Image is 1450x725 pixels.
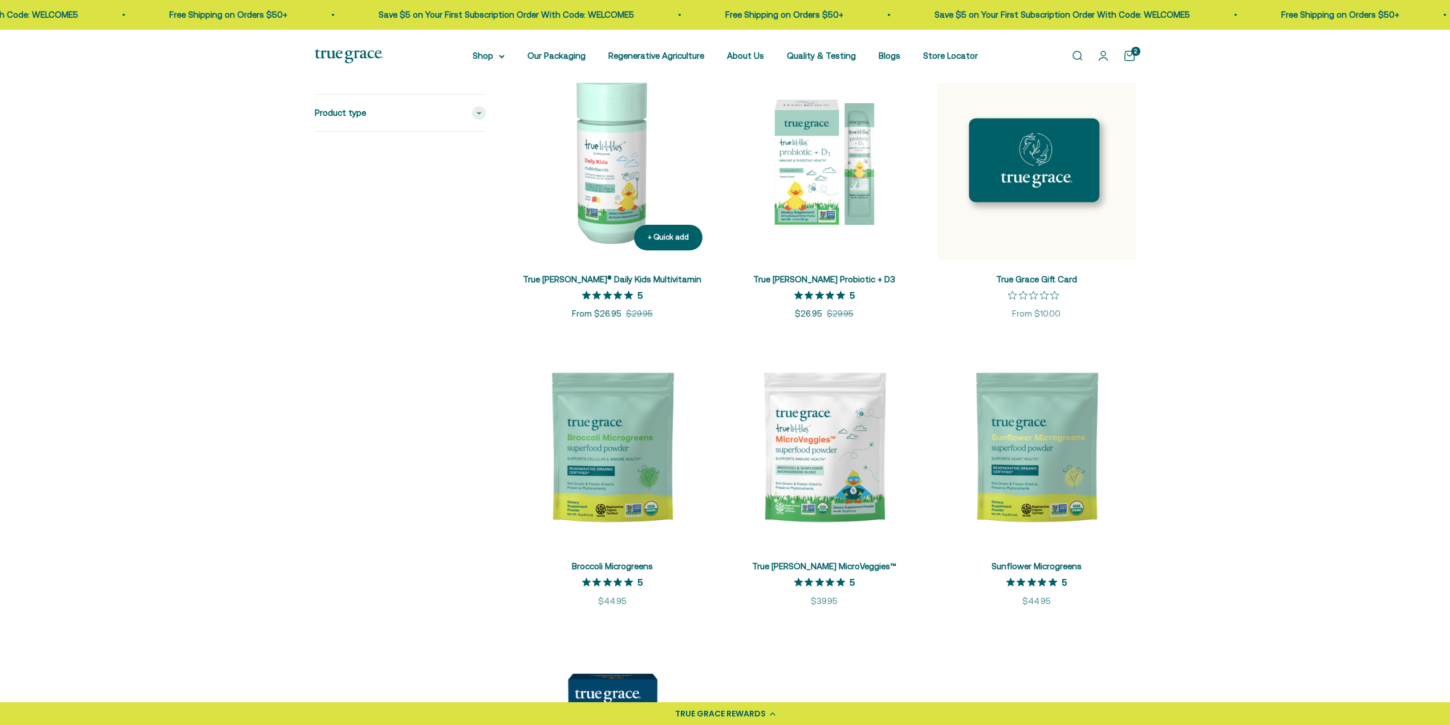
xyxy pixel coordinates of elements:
summary: Shop [473,49,505,63]
p: 5 [637,576,643,588]
a: Regenerative Agriculture [608,51,704,60]
a: Our Packaging [527,51,586,60]
sale-price: $44.95 [1022,594,1051,608]
span: 0 out of 5 stars rating in total 0 reviews. [1008,287,1065,303]
a: Free Shipping on Orders $50+ [153,10,271,19]
div: TRUE GRACE REWARDS [675,708,766,720]
a: True Grace Gift Card [996,274,1077,284]
p: 5 [1062,576,1067,588]
sale-price: $26.95 [795,307,822,321]
img: Kids Daily Superfood for Immune Health* Easy way for kids to get more greens in their diet Regene... [725,348,924,546]
p: Save $5 on Your First Subscription Order With Code: WELCOME5 [362,8,618,22]
span: 5 out of 5 stars rating in total 3 reviews. [794,574,850,590]
a: True [PERSON_NAME] Probiotic + D3 [753,274,895,284]
a: Store Locator [923,51,978,60]
cart-count: 2 [1131,47,1140,56]
img: True Grace Gift Card [937,61,1136,260]
sale-price: $39.95 [811,594,838,608]
img: True Littles® Daily Kids Multivitamin [513,61,712,260]
span: 5 out of 5 stars rating in total 4 reviews. [794,287,850,303]
a: Blogs [879,51,900,60]
a: True [PERSON_NAME] MicroVeggies™ [752,561,896,571]
a: Sunflower Microgreens [992,561,1082,571]
summary: Product type [315,95,486,131]
compare-at-price: $29.95 [827,307,854,321]
compare-at-price: $29.95 [626,307,653,321]
a: About Us [727,51,764,60]
sale-price: $44.95 [598,594,627,608]
span: Product type [315,106,366,120]
img: Broccoli Microgreens have been shown in studies to gently support the detoxification process — ak... [513,348,712,546]
sale-price: From $10.00 [1012,307,1061,321]
p: 5 [850,576,855,588]
p: 5 [850,289,855,301]
span: 5 out of 5 stars rating in total 6 reviews. [582,287,637,303]
button: + Quick add [634,225,702,250]
a: Broccoli Microgreens [572,561,653,571]
sale-price: From $26.95 [572,307,622,321]
img: Vitamin D is essential for your little one’s development and immune health, and it can be tricky ... [725,61,924,260]
span: 5 out of 5 stars rating in total 5 reviews. [582,574,637,590]
p: Save $5 on Your First Subscription Order With Code: WELCOME5 [918,8,1173,22]
a: Free Shipping on Orders $50+ [1265,10,1383,19]
span: 5 out of 5 stars rating in total 2 reviews. [1006,574,1062,590]
a: Free Shipping on Orders $50+ [709,10,827,19]
a: True [PERSON_NAME]® Daily Kids Multivitamin [523,274,701,284]
img: Sunflower microgreens have been shown in studies to contain phytochemicals known as flavonoids wh... [937,348,1136,546]
a: Quality & Testing [787,51,856,60]
div: + Quick add [648,232,689,244]
p: 5 [637,289,643,301]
